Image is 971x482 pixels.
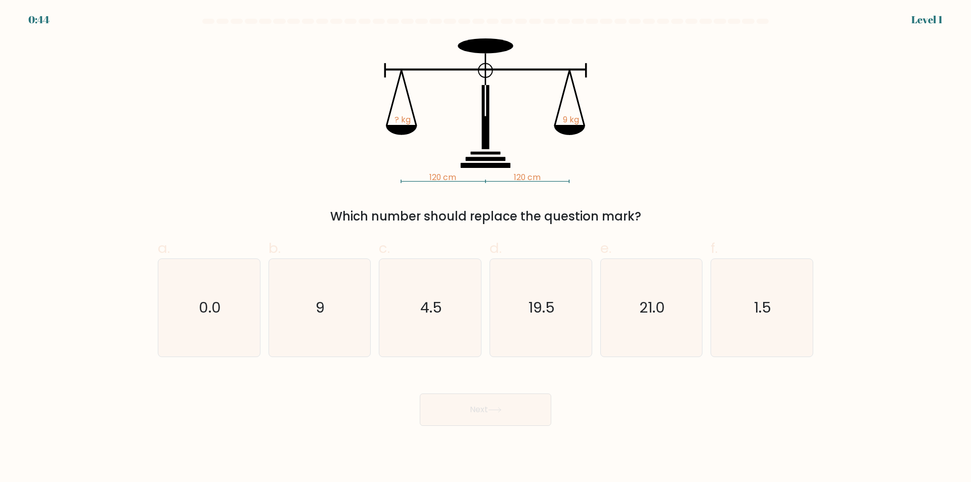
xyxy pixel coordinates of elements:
div: Which number should replace the question mark? [164,207,807,226]
span: b. [269,238,281,258]
text: 19.5 [528,298,555,318]
text: 4.5 [420,298,442,318]
tspan: ? kg [394,114,411,125]
div: 0:44 [28,12,50,27]
tspan: 9 kg [563,114,579,125]
text: 0.0 [199,298,221,318]
span: d. [490,238,502,258]
text: 1.5 [755,298,772,318]
span: c. [379,238,390,258]
div: Level 1 [911,12,943,27]
text: 21.0 [639,298,665,318]
span: e. [600,238,611,258]
tspan: 120 cm [429,171,456,183]
text: 9 [316,298,325,318]
tspan: 120 cm [514,171,541,183]
span: a. [158,238,170,258]
span: f. [711,238,718,258]
button: Next [420,393,551,426]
